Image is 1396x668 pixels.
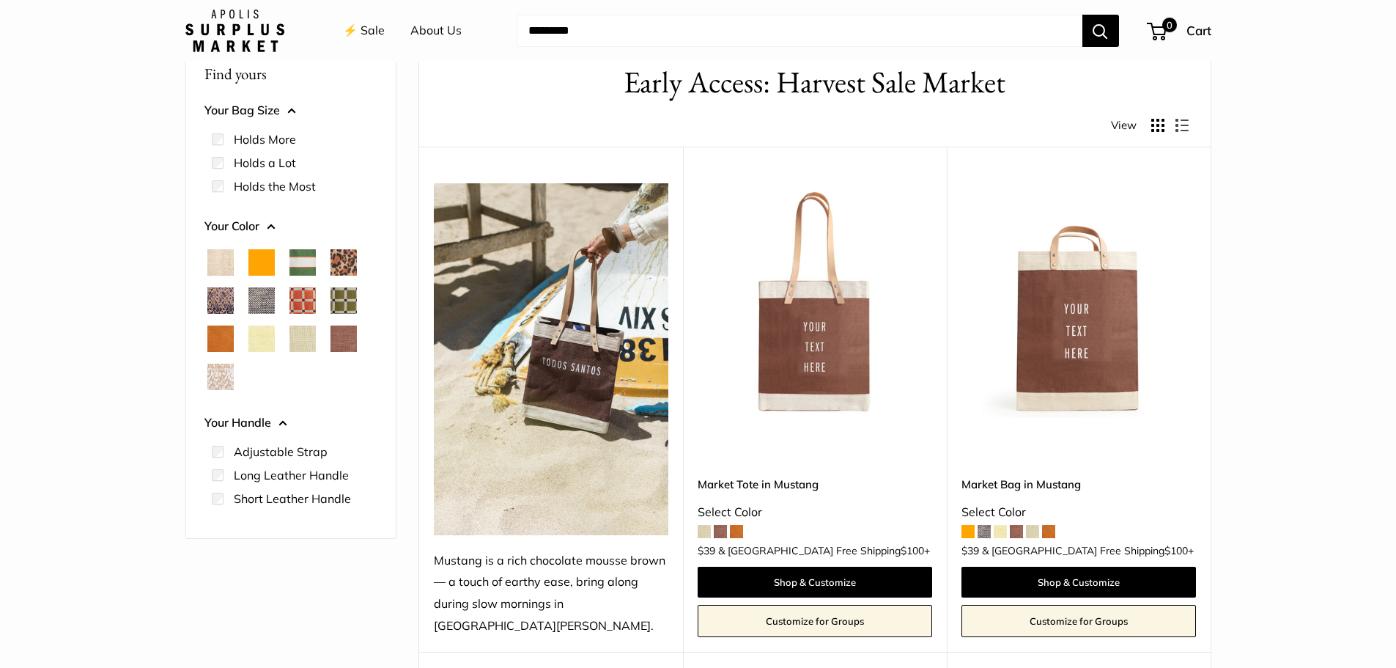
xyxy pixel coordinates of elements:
[204,216,377,238] button: Your Color
[185,10,284,52] img: Apolis: Surplus Market
[207,364,234,390] button: White Porcelain
[434,183,668,535] img: Mustang is a rich chocolate mousse brown — a touch of earthy ease, bring along during slow mornin...
[698,183,932,418] img: Market Tote in Mustang
[698,605,932,637] a: Customize for Groups
[698,502,932,524] div: Select Color
[330,249,357,276] button: Cheetah
[410,20,462,42] a: About Us
[234,177,316,195] label: Holds the Most
[982,546,1194,556] span: & [GEOGRAPHIC_DATA] Free Shipping +
[961,476,1196,493] a: Market Bag in Mustang
[207,326,234,352] button: Cognac
[248,326,275,352] button: Daisy
[718,546,930,556] span: & [GEOGRAPHIC_DATA] Free Shipping +
[698,544,715,557] span: $39
[207,249,234,276] button: Natural
[1162,18,1176,32] span: 0
[234,466,349,484] label: Long Leather Handle
[234,490,351,507] label: Short Leather Handle
[698,567,932,598] a: Shop & Customize
[698,476,932,493] a: Market Tote in Mustang
[204,412,377,434] button: Your Handle
[234,154,296,172] label: Holds a Lot
[441,61,1189,104] h1: Early Access: Harvest Sale Market
[289,249,316,276] button: Court Green
[234,443,328,460] label: Adjustable Strap
[343,20,385,42] a: ⚡️ Sale
[698,183,932,418] a: Market Tote in MustangMarket Tote in Mustang
[1111,115,1137,136] span: View
[901,544,924,557] span: $100
[961,183,1196,418] a: Market Bag in MustangMarket Bag in Mustang
[961,567,1196,598] a: Shop & Customize
[289,287,316,314] button: Chenille Window Brick
[248,287,275,314] button: Chambray
[204,59,377,88] p: Find yours
[1175,119,1189,132] button: Display products as list
[1148,19,1211,43] a: 0 Cart
[330,287,357,314] button: Chenille Window Sage
[1186,23,1211,38] span: Cart
[207,287,234,314] button: Blue Porcelain
[1082,15,1119,47] button: Search
[961,502,1196,524] div: Select Color
[961,183,1196,418] img: Market Bag in Mustang
[330,326,357,352] button: Mustang
[517,15,1082,47] input: Search...
[289,326,316,352] button: Mint Sorbet
[248,249,275,276] button: Orange
[1151,119,1164,132] button: Display products as grid
[961,544,979,557] span: $39
[961,605,1196,637] a: Customize for Groups
[204,100,377,122] button: Your Bag Size
[434,550,668,638] div: Mustang is a rich chocolate mousse brown — a touch of earthy ease, bring along during slow mornin...
[234,131,296,148] label: Holds More
[1164,544,1188,557] span: $100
